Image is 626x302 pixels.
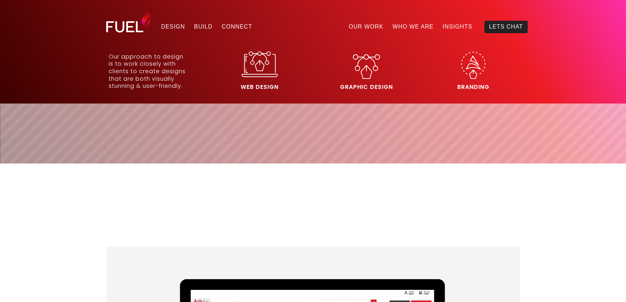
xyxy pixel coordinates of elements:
a: Who We Are [388,21,438,33]
a: Insights [438,21,477,33]
a: Design [157,21,189,33]
p: Our approach to design is to work closely with clients to create designs that are both visually s... [109,53,186,90]
a: Connect [217,21,257,33]
a: Web Design [210,47,309,93]
a: Build [189,21,217,33]
img: Fuel Design Ltd - Website design and development company in North Shore, Auckland [106,7,153,32]
a: Lets Chat [484,21,528,33]
a: Branding [424,47,523,93]
a: Our approach to designis to work closely withclients to create designsthat are both visuallystunn... [103,47,202,93]
a: Graphic Design [317,47,416,93]
a: Our Work [344,21,388,33]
